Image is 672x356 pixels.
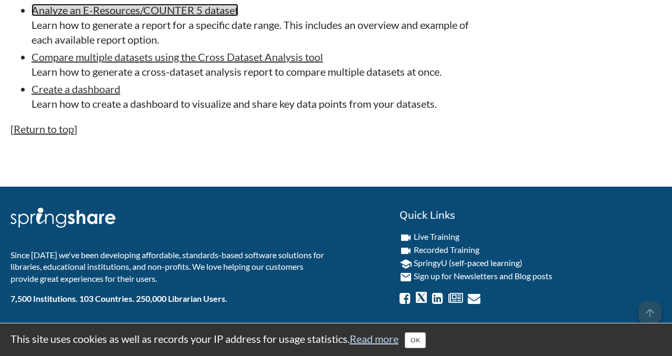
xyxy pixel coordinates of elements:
[414,258,522,268] a: SpringyU (self-paced learning)
[414,231,459,241] a: Live Training
[638,302,661,315] a: arrow_upward
[638,301,661,324] span: arrow_upward
[414,245,479,255] a: Recorded Training
[31,4,238,16] a: Analyze an E-Resources/COUNTER 5 dataset
[31,82,491,111] li: Learn how to create a dashboard to visualize and share key data points from your datasets.
[350,332,398,345] a: Read more
[405,332,426,348] button: Close
[400,231,412,244] i: videocam
[10,293,227,303] b: 7,500 Institutions. 103 Countries. 250,000 Librarian Users.
[31,49,491,79] li: Learn how to generate a cross-dataset analysis report to compare multiple datasets at once.
[400,245,412,257] i: videocam
[414,271,552,281] a: Sign up for Newsletters and Blog posts
[400,258,412,270] i: school
[10,121,491,136] p: [ ]
[10,208,115,228] img: Springshare
[31,83,120,95] a: Create a dashboard
[31,50,323,63] a: Compare multiple datasets using the Cross Dataset Analysis tool
[10,249,328,284] p: Since [DATE] we've been developing affordable, standards-based software solutions for libraries, ...
[400,271,412,283] i: email
[31,3,491,47] li: Learn how to generate a report for a specific date range. This includes an overview and example o...
[14,123,74,135] a: Return to top
[400,208,661,222] h2: Quick Links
